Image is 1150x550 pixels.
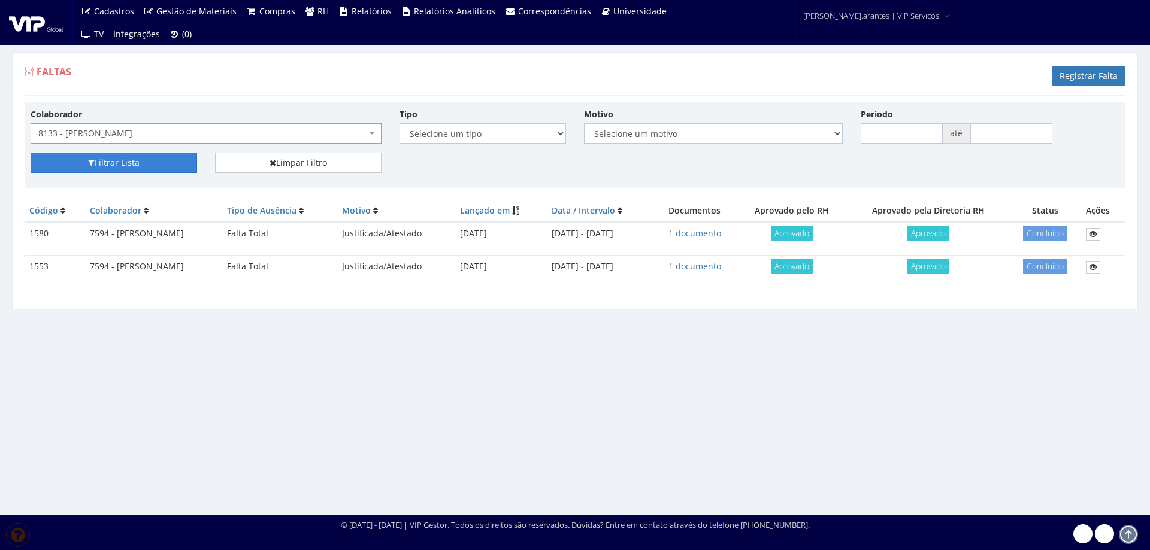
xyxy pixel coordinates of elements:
[31,153,197,173] button: Filtrar Lista
[165,23,197,45] a: (0)
[337,222,456,245] td: Justificada/Atestado
[25,256,85,278] td: 1553
[38,127,367,139] span: 8133 - MARCOS MACEDO CAVALHEIRO
[25,222,85,245] td: 1580
[317,5,329,17] span: RH
[400,108,417,120] label: Tipo
[94,28,104,39] span: TV
[943,123,970,144] span: até
[215,153,382,173] a: Limpar Filtro
[1052,66,1125,86] a: Registrar Falta
[341,519,810,531] div: © [DATE] - [DATE] | VIP Gestor. Todos os direitos são reservados. Dúvidas? Entre em contato atrav...
[771,226,813,241] span: Aprovado
[85,256,223,278] td: 7594 - [PERSON_NAME]
[1009,200,1081,222] th: Status
[518,5,591,17] span: Correspondências
[227,205,296,216] a: Tipo de Ausência
[31,108,82,120] label: Colaborador
[736,200,848,222] th: Aprovado pelo RH
[861,108,893,120] label: Período
[847,200,1009,222] th: Aprovado pela Diretoria RH
[455,256,547,278] td: [DATE]
[771,259,813,274] span: Aprovado
[29,205,58,216] a: Código
[668,227,721,239] a: 1 documento
[182,28,192,39] span: (0)
[85,222,223,245] td: 7594 - [PERSON_NAME]
[455,222,547,245] td: [DATE]
[156,5,237,17] span: Gestão de Materiais
[9,14,63,32] img: logo
[31,123,382,144] span: 8133 - MARCOS MACEDO CAVALHEIRO
[1081,200,1125,222] th: Ações
[94,5,134,17] span: Cadastros
[613,5,667,17] span: Universidade
[803,10,939,22] span: [PERSON_NAME].arantes | VIP Serviços
[547,256,653,278] td: [DATE] - [DATE]
[352,5,392,17] span: Relatórios
[337,256,456,278] td: Justificada/Atestado
[342,205,371,216] a: Motivo
[552,205,615,216] a: Data / Intervalo
[108,23,165,45] a: Integrações
[547,222,653,245] td: [DATE] - [DATE]
[37,65,71,78] span: Faltas
[76,23,108,45] a: TV
[907,226,949,241] span: Aprovado
[653,200,736,222] th: Documentos
[113,28,160,39] span: Integrações
[222,256,337,278] td: Falta Total
[414,5,495,17] span: Relatórios Analíticos
[460,205,510,216] a: Lançado em
[1023,226,1067,241] span: Concluído
[90,205,141,216] a: Colaborador
[668,260,721,272] a: 1 documento
[907,259,949,274] span: Aprovado
[1023,259,1067,274] span: Concluído
[259,5,295,17] span: Compras
[584,108,613,120] label: Motivo
[222,222,337,245] td: Falta Total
